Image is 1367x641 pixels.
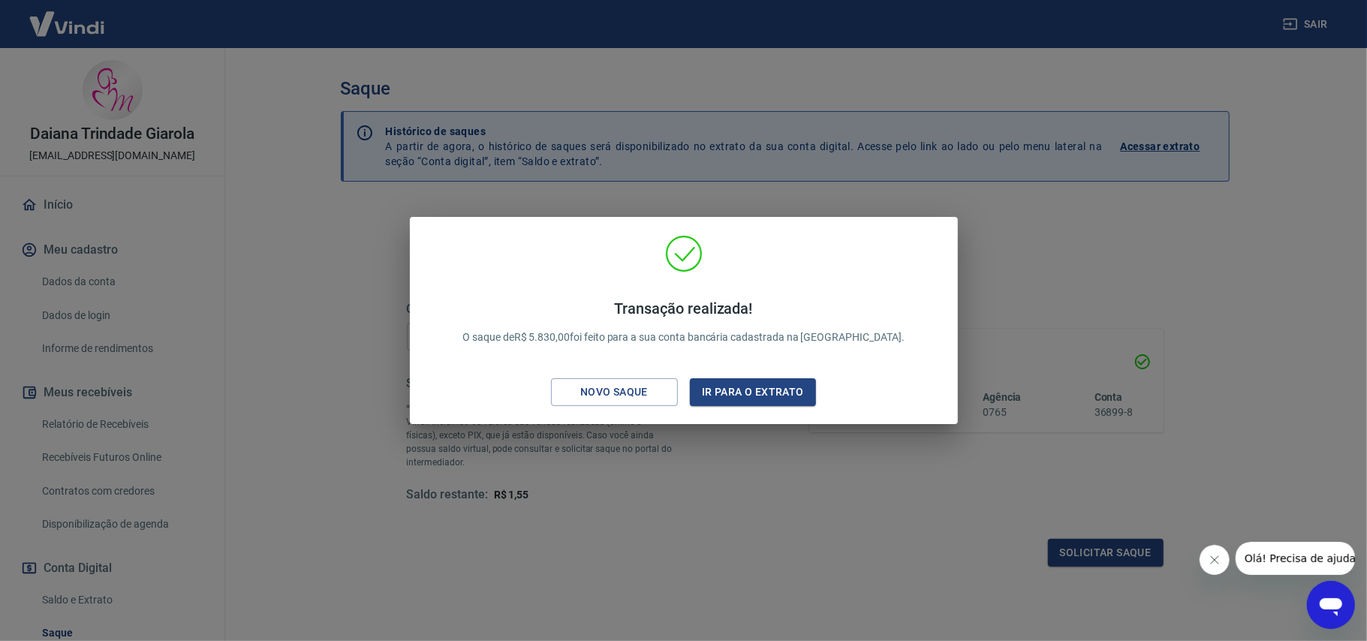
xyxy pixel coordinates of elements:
[462,299,905,317] h4: Transação realizada!
[1307,581,1355,629] iframe: Botão para abrir a janela de mensagens
[1236,542,1355,575] iframe: Mensagem da empresa
[9,11,126,23] span: Olá! Precisa de ajuda?
[690,378,817,406] button: Ir para o extrato
[551,378,678,406] button: Novo saque
[562,383,666,402] div: Novo saque
[1200,545,1230,575] iframe: Fechar mensagem
[462,299,905,345] p: O saque de R$ 5.830,00 foi feito para a sua conta bancária cadastrada na [GEOGRAPHIC_DATA].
